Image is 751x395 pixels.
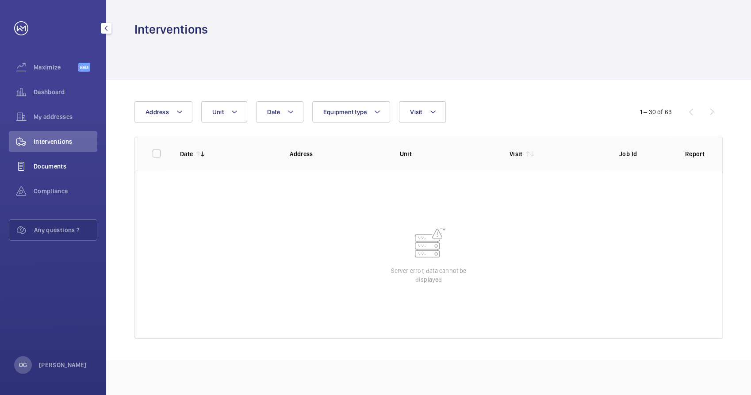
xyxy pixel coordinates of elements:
[34,162,97,171] span: Documents
[34,88,97,96] span: Dashboard
[323,108,367,115] span: Equipment type
[267,108,280,115] span: Date
[180,150,193,158] p: Date
[78,63,90,72] span: Beta
[146,108,169,115] span: Address
[34,63,78,72] span: Maximize
[640,107,672,116] div: 1 – 30 of 63
[39,360,87,369] p: [PERSON_NAME]
[290,150,385,158] p: Address
[34,226,97,234] span: Any questions ?
[134,21,208,38] h1: Interventions
[410,108,422,115] span: Visit
[510,150,523,158] p: Visit
[399,101,445,123] button: Visit
[34,137,97,146] span: Interventions
[212,108,224,115] span: Unit
[399,150,495,158] p: Unit
[685,150,705,158] p: Report
[312,101,391,123] button: Equipment type
[384,266,473,284] p: Server error, data cannot be displayed
[34,187,97,196] span: Compliance
[19,360,27,369] p: OG
[34,112,97,121] span: My addresses
[201,101,247,123] button: Unit
[134,101,192,123] button: Address
[256,101,303,123] button: Date
[619,150,671,158] p: Job Id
